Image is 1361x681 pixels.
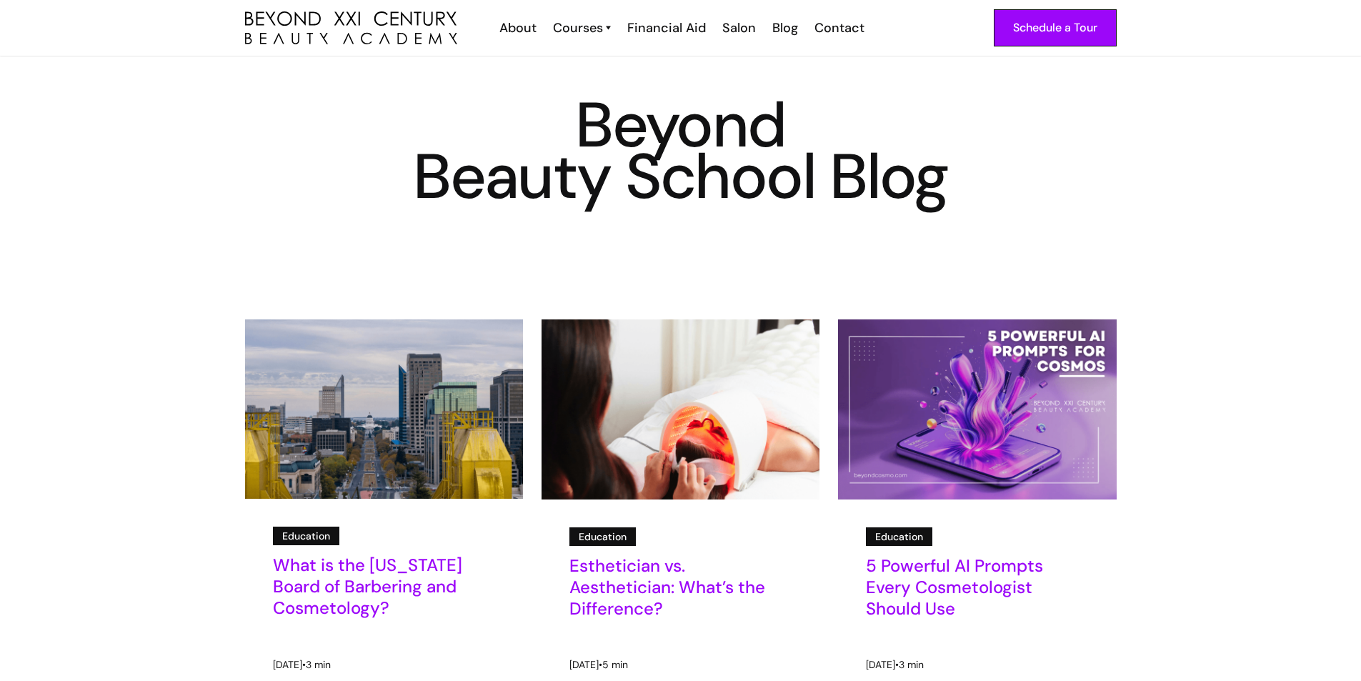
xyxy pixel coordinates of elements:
[866,527,932,546] a: Education
[282,528,330,544] div: Education
[895,657,899,672] div: •
[627,19,706,37] div: Financial Aid
[569,555,792,620] h5: Esthetician vs. Aesthetician: What’s the Difference?
[273,555,495,619] h5: What is the [US_STATE] Board of Barbering and Cosmetology?
[245,11,457,45] a: home
[772,19,798,37] div: Blog
[805,19,872,37] a: Contact
[245,99,1117,202] h1: Beyond Beauty School Blog
[866,555,1088,620] h5: 5 Powerful AI Prompts Every Cosmetologist Should Use
[490,19,544,37] a: About
[273,657,302,672] div: [DATE]
[569,555,792,629] a: Esthetician vs. Aesthetician: What’s the Difference?
[579,529,627,545] div: Education
[838,319,1116,499] img: AI for cosmetologists
[866,657,895,672] div: [DATE]
[763,19,805,37] a: Blog
[273,527,339,545] a: Education
[599,657,602,672] div: •
[245,11,457,45] img: beyond 21st century beauty academy logo
[273,555,495,628] a: What is the [US_STATE] Board of Barbering and Cosmetology?
[602,657,628,672] div: 5 min
[302,657,306,672] div: •
[618,19,713,37] a: Financial Aid
[553,19,611,37] a: Courses
[1013,19,1097,37] div: Schedule a Tour
[814,19,864,37] div: Contact
[994,9,1117,46] a: Schedule a Tour
[569,527,636,546] a: Education
[866,555,1088,629] a: 5 Powerful AI Prompts Every Cosmetologist Should Use
[713,19,763,37] a: Salon
[306,657,331,672] div: 3 min
[499,19,537,37] div: About
[875,529,923,545] div: Education
[245,319,523,499] img: Sacramento city skyline with state capital building
[899,657,924,672] div: 3 min
[722,19,756,37] div: Salon
[569,657,599,672] div: [DATE]
[553,19,603,37] div: Courses
[542,319,819,499] img: esthetician red light therapy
